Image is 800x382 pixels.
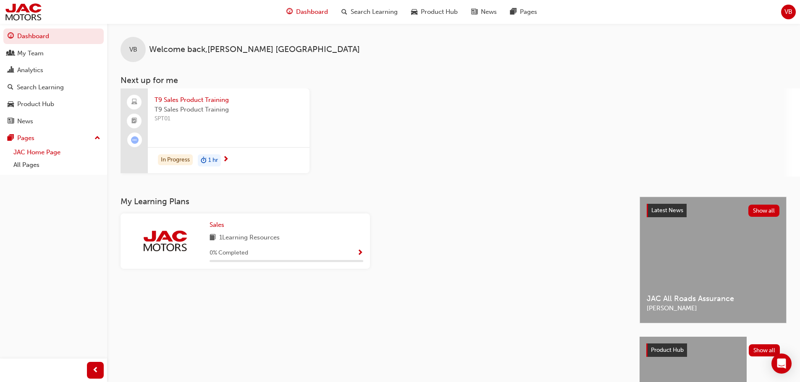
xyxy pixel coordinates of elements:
div: Pages [17,133,34,143]
a: JAC Home Page [10,146,104,159]
span: car-icon [8,101,14,108]
span: [PERSON_NAME] [647,304,779,313]
span: booktick-icon [131,116,137,127]
div: Open Intercom Messenger [771,353,792,374]
span: VB [784,7,792,17]
div: News [17,117,33,126]
a: Latest NewsShow all [647,204,779,217]
span: T9 Sales Product Training [155,105,303,114]
a: T9 Sales Product TrainingT9 Sales Product TrainingSPT01In Progressduration-icon1 hr [121,88,310,173]
button: Show all [748,205,780,217]
span: Welcome back , [PERSON_NAME] [GEOGRAPHIC_DATA] [149,45,360,55]
div: In Progress [158,154,193,166]
div: Analytics [17,65,43,75]
span: news-icon [8,118,14,125]
a: Sales [210,220,228,230]
a: Product HubShow all [646,343,780,357]
span: people-icon [8,50,14,57]
a: Latest NewsShow allJAC All Roads Assurance[PERSON_NAME] [640,197,787,323]
a: search-iconSearch Learning [335,3,404,21]
span: book-icon [210,233,216,243]
span: 1 Learning Resources [219,233,280,243]
a: News [3,114,104,129]
span: up-icon [94,133,100,144]
span: prev-icon [92,365,99,376]
span: laptop-icon [131,97,137,108]
a: pages-iconPages [504,3,544,21]
span: car-icon [411,7,417,17]
span: chart-icon [8,67,14,74]
span: Pages [520,7,537,17]
span: Search Learning [351,7,398,17]
button: VB [781,5,796,19]
span: JAC All Roads Assurance [647,294,779,304]
button: Pages [3,130,104,146]
span: guage-icon [8,33,14,40]
span: pages-icon [8,135,14,142]
span: guage-icon [286,7,293,17]
a: Search Learning [3,80,104,95]
div: Search Learning [17,83,64,92]
span: Product Hub [421,7,458,17]
img: jac-portal [142,229,188,252]
span: search-icon [341,7,347,17]
span: Dashboard [296,7,328,17]
a: Dashboard [3,29,104,44]
a: All Pages [10,159,104,172]
span: Product Hub [651,346,684,353]
span: SPT01 [155,114,303,124]
h3: My Learning Plans [121,197,626,206]
a: My Team [3,46,104,61]
a: car-iconProduct Hub [404,3,464,21]
span: search-icon [8,84,13,91]
span: duration-icon [201,155,207,166]
span: T9 Sales Product Training [155,95,303,105]
a: Product Hub [3,96,104,112]
img: jac-portal [4,3,42,21]
div: My Team [17,49,44,58]
button: Show Progress [357,248,363,258]
span: learningRecordVerb_ATTEMPT-icon [131,136,139,144]
span: VB [129,45,137,55]
a: guage-iconDashboard [280,3,335,21]
span: News [481,7,497,17]
span: 1 hr [208,156,218,165]
span: Latest News [651,207,683,214]
span: news-icon [471,7,477,17]
div: Product Hub [17,99,54,109]
a: Analytics [3,62,104,78]
button: Show all [749,344,780,356]
span: Show Progress [357,249,363,257]
h3: Next up for me [107,75,800,85]
a: news-iconNews [464,3,504,21]
button: DashboardMy TeamAnalyticsSearch LearningProduct HubNews [3,27,104,130]
span: Sales [210,221,224,229]
span: pages-icon [510,7,517,17]
span: next-icon [223,156,229,164]
span: 0 % Completed [210,248,248,258]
